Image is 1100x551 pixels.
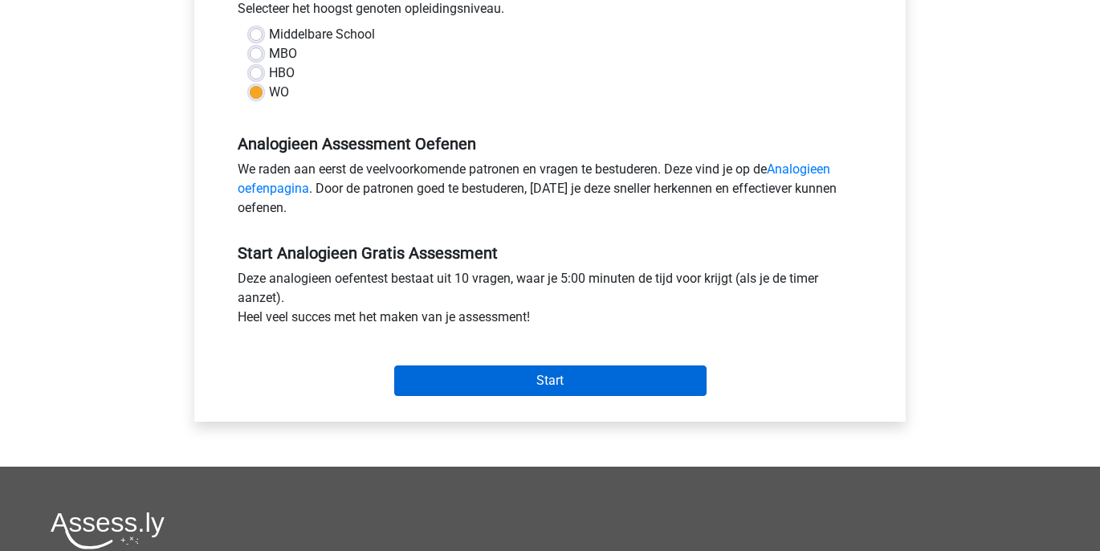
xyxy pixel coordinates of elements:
label: Middelbare School [269,25,375,44]
div: We raden aan eerst de veelvoorkomende patronen en vragen te bestuderen. Deze vind je op de . Door... [226,160,874,224]
h5: Start Analogieen Gratis Assessment [238,243,862,263]
label: WO [269,83,289,102]
label: MBO [269,44,297,63]
img: Assessly logo [51,512,165,549]
div: Deze analogieen oefentest bestaat uit 10 vragen, waar je 5:00 minuten de tijd voor krijgt (als je... [226,269,874,333]
input: Start [394,365,707,396]
h5: Analogieen Assessment Oefenen [238,134,862,153]
label: HBO [269,63,295,83]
